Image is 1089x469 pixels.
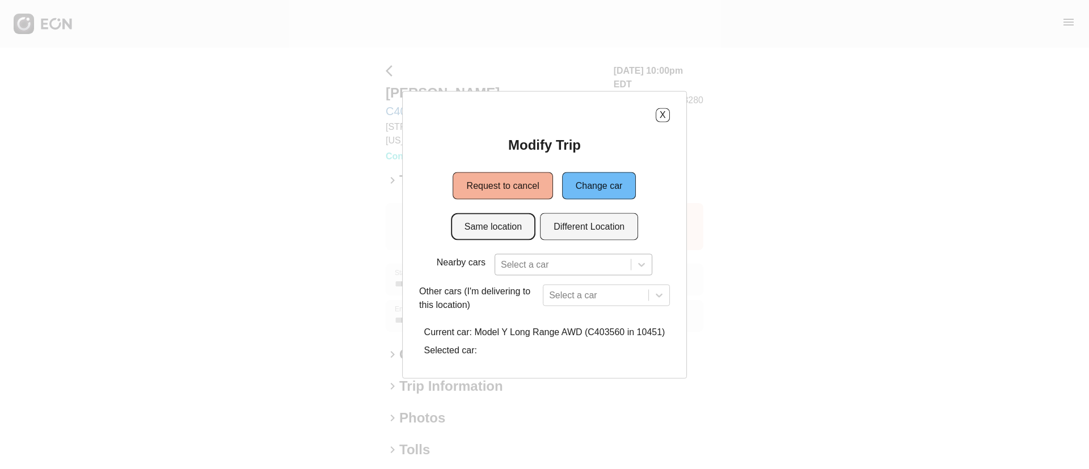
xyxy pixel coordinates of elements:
button: Request to cancel [453,172,553,199]
p: Current car: Model Y Long Range AWD (C403560 in 10451) [424,325,665,339]
p: Selected car: [424,343,665,357]
button: Same location [451,213,535,240]
h2: Modify Trip [508,136,581,154]
button: X [656,108,670,122]
p: Nearby cars [437,255,486,269]
button: Change car [562,172,636,199]
button: Different Location [540,213,638,240]
p: Other cars (I'm delivering to this location) [419,284,538,311]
